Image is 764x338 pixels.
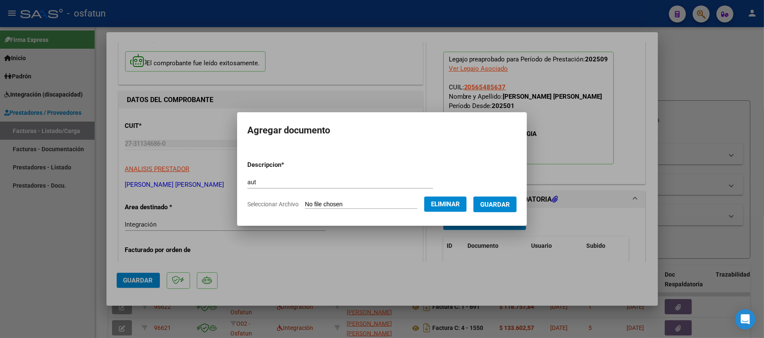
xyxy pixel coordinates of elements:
[735,309,756,330] div: Open Intercom Messenger
[431,200,460,208] span: Eliminar
[247,122,517,139] h2: Agregar documento
[247,160,328,170] p: Descripcion
[247,201,299,208] span: Seleccionar Archivo
[480,201,510,208] span: Guardar
[473,197,517,212] button: Guardar
[424,197,467,212] button: Eliminar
